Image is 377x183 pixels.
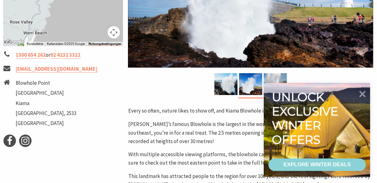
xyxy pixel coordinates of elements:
img: Kiama Blowhole [239,73,262,95]
img: Kiama Blowhole [264,73,287,95]
p: [PERSON_NAME]’s famous Blowhole is the largest in the world, and when the swell is running from t... [128,120,374,146]
span: Kartendaten ©2025 Google [47,42,85,46]
a: [EMAIL_ADDRESS][DOMAIN_NAME] [16,65,98,73]
li: or [3,51,124,59]
a: 1300 654 262 [16,51,46,59]
li: [GEOGRAPHIC_DATA] [16,119,77,128]
img: Close up of the Kiama Blowhole [215,73,238,95]
a: Nutzungsbedingungen (wird in neuem Tab geöffnet) [89,42,121,46]
div: Unlock exclusive winter offers [272,90,341,147]
div: EXPLORE WINTER DEALS [284,159,351,171]
a: EXPLORE WINTER DEALS [269,159,366,171]
a: 02 4232 3322 [51,51,81,59]
li: [GEOGRAPHIC_DATA] [16,89,77,97]
button: Kamerasteuerung für die Karte [108,26,120,39]
li: Blowhole Point [16,79,77,87]
p: Every so often, nature likes to show off, and Kiama Blowhole is the perfect place to see it. [128,107,374,115]
button: Kurzbefehle [27,42,43,46]
p: With multiple accessible viewing platforms, the blowhole can be seen from multiple vantage points... [128,151,374,167]
li: [GEOGRAPHIC_DATA], 2533 [16,109,77,118]
li: Kiama [16,99,77,108]
a: Dieses Gebiet in Google Maps öffnen (in neuem Fenster) [5,38,26,46]
img: Google [5,38,26,46]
